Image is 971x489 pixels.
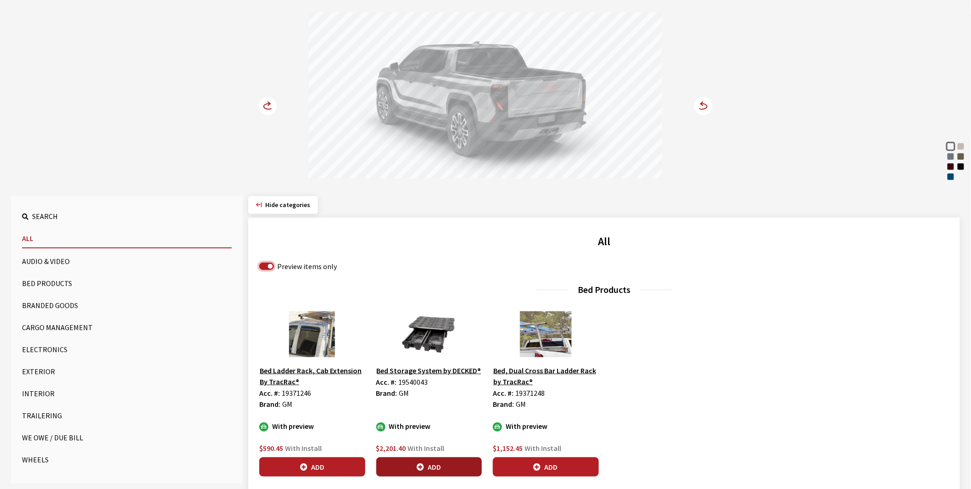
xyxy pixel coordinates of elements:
[399,377,428,387] span: 19540043
[259,457,365,477] button: Add
[22,229,232,248] button: All
[493,388,513,399] label: Acc. #:
[282,399,292,409] span: GM
[259,388,280,399] label: Acc. #:
[408,444,445,453] span: With Install
[956,152,965,161] div: Deep Bronze Metallic
[282,388,311,398] span: 19371246
[525,444,561,453] span: With Install
[946,152,955,161] div: Thunderstorm Gray
[946,172,955,181] div: Deep Ocean Blue Metallic
[22,428,232,447] button: We Owe / Due Bill
[22,252,232,270] button: Audio & Video
[956,162,965,171] div: Onyx Black
[285,444,322,453] span: With Install
[376,365,482,377] button: Bed Storage System by DECKED®
[376,421,482,432] div: With preview
[376,388,397,399] label: Brand:
[248,196,318,214] button: Hide categories
[22,450,232,469] button: Wheels
[376,444,406,453] span: $2,201.40
[956,142,965,151] div: Coastal Dune
[259,311,365,357] img: Image for Bed Ladder Rack, Cab Extension By TracRac®
[376,457,482,477] button: Add
[259,283,949,297] h3: Bed Products
[259,365,365,388] button: Bed Ladder Rack, Cab Extension By TracRac®
[259,444,283,453] span: $590.45
[265,201,310,209] span: Click to hide category section.
[946,142,955,151] div: Summit White
[493,365,599,388] button: Bed, Dual Cross Bar Ladder Rack by TracRac®
[32,212,58,221] span: Search
[493,444,523,453] span: $1,152.45
[22,318,232,337] button: Cargo Management
[376,311,482,357] img: Image for Bed Storage System by DECKED®
[22,296,232,315] button: Branded Goods
[277,261,337,272] label: Preview items only
[259,421,365,432] div: With preview
[399,388,409,398] span: GM
[376,377,397,388] label: Acc. #:
[259,233,949,250] h2: All
[493,421,599,432] div: With preview
[946,162,955,171] div: Dark Ember Tintcoat
[493,311,599,357] img: Image for Bed, Dual Cross Bar Ladder Rack by TracRac®
[22,406,232,425] button: Trailering
[259,399,280,410] label: Brand:
[493,399,514,410] label: Brand:
[493,457,599,477] button: Add
[515,388,545,398] span: 19371248
[22,340,232,359] button: Electronics
[22,362,232,381] button: Exterior
[22,274,232,292] button: Bed Products
[516,399,526,409] span: GM
[22,384,232,403] button: Interior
